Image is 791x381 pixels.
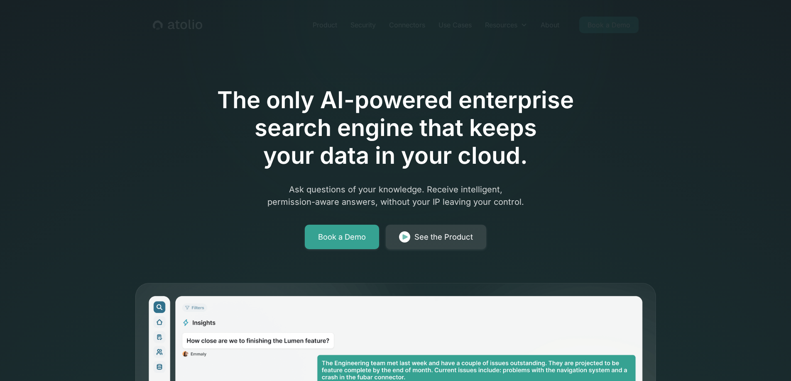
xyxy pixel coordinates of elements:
[478,17,534,33] div: Resources
[236,183,555,208] p: Ask questions of your knowledge. Receive intelligent, permission-aware answers, without your IP l...
[432,17,478,33] a: Use Cases
[414,231,473,243] div: See the Product
[534,17,566,33] a: About
[153,19,202,30] a: home
[306,17,344,33] a: Product
[305,225,379,250] a: Book a Demo
[485,20,517,30] div: Resources
[344,17,382,33] a: Security
[579,17,639,33] a: Book a Demo
[386,225,486,250] a: See the Product
[183,86,608,170] h1: The only AI-powered enterprise search engine that keeps your data in your cloud.
[382,17,432,33] a: Connectors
